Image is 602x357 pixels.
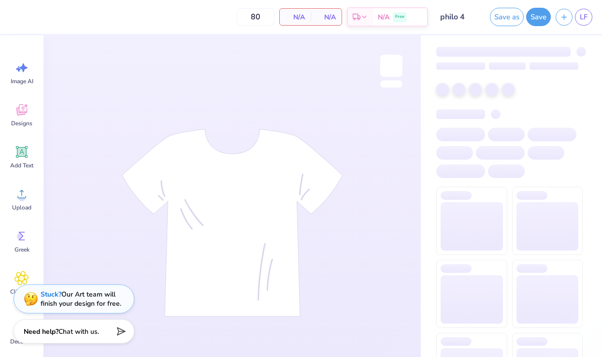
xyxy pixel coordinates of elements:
input: – – [237,8,274,26]
span: Clipart & logos [6,288,38,303]
button: Save [526,8,551,26]
span: Free [395,14,404,20]
img: tee-skeleton.svg [122,129,343,317]
span: Greek [14,246,29,253]
span: N/A [286,12,305,22]
button: Save as [490,8,524,26]
span: N/A [316,12,336,22]
span: Decorate [10,338,33,345]
div: Our Art team will finish your design for free. [41,290,121,308]
strong: Stuck? [41,290,61,299]
span: LF [580,12,588,23]
span: N/A [378,12,389,22]
span: Designs [11,119,32,127]
input: Untitled Design [433,7,480,27]
strong: Need help? [24,327,58,336]
span: Add Text [10,162,33,169]
a: LF [575,9,592,26]
span: Upload [12,204,31,211]
span: Chat with us. [58,327,99,336]
span: Image AI [11,77,33,85]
